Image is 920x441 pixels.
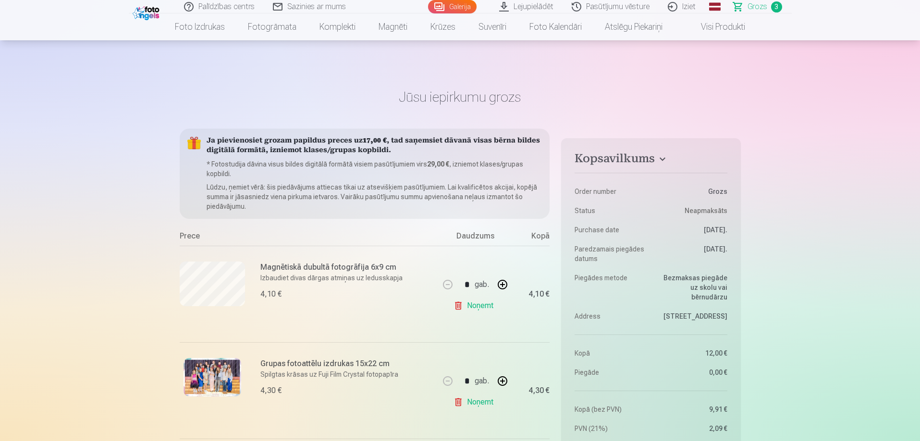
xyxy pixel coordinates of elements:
[575,311,646,321] dt: Address
[475,369,489,393] div: gab.
[656,311,727,321] dd: [STREET_ADDRESS]
[454,393,497,412] a: Noņemt
[308,13,367,40] a: Komplekti
[575,152,727,169] button: Kopsavilkums
[260,369,434,379] p: Spilgtas krāsas uz Fuji Film Crystal fotopapīra
[260,288,282,300] div: 4,10 €
[575,348,646,358] dt: Kopā
[575,206,646,215] dt: Status
[363,137,387,144] b: 17,00 €
[575,187,646,196] dt: Order number
[207,182,542,211] p: Lūdzu, ņemiet vērā: šis piedāvājums attiecas tikai uz atsevišķiem pasūtījumiem. Lai kvalificētos ...
[656,405,727,414] dd: 9,91 €
[207,159,542,179] p: * Fotostudija dāvina visus bildes digitālā formātā visiem pasūtījumiem virs , izniemot klases/gru...
[180,230,440,246] div: Prece
[685,206,727,215] span: Neapmaksāts
[656,368,727,377] dd: 0,00 €
[528,388,550,393] div: 4,30 €
[367,13,419,40] a: Magnēti
[475,273,489,296] div: gab.
[454,296,497,315] a: Noņemt
[656,187,727,196] dd: Grozs
[656,244,727,263] dd: [DATE].
[528,291,550,297] div: 4,10 €
[180,88,741,106] h1: Jūsu iepirkumu grozs
[656,424,727,433] dd: 2,09 €
[163,13,236,40] a: Foto izdrukas
[575,424,646,433] dt: PVN (21%)
[593,13,674,40] a: Atslēgu piekariņi
[236,13,308,40] a: Fotogrāmata
[656,348,727,358] dd: 12,00 €
[260,358,434,369] h6: Grupas fotoattēlu izdrukas 15x22 cm
[674,13,757,40] a: Visi produkti
[260,273,434,283] p: Izbaudiet divas dārgas atmiņas uz ledusskapja
[511,230,550,246] div: Kopā
[748,1,767,12] span: Grozs
[656,273,727,302] dd: Bezmaksas piegāde uz skolu vai bērnudārzu
[133,4,162,20] img: /fa1
[575,273,646,302] dt: Piegādes metode
[439,230,511,246] div: Daudzums
[575,244,646,263] dt: Paredzamais piegādes datums
[419,13,467,40] a: Krūzes
[518,13,593,40] a: Foto kalendāri
[260,385,282,396] div: 4,30 €
[427,160,449,168] b: 29,00 €
[467,13,518,40] a: Suvenīri
[575,225,646,235] dt: Purchase date
[260,262,434,273] h6: Magnētiskā dubultā fotogrāfija 6x9 cm
[575,405,646,414] dt: Kopā (bez PVN)
[207,136,542,155] h5: Ja pievienosiet grozam papildus preces uz , tad saņemsiet dāvanā visas bērna bildes digitālā form...
[771,1,782,12] span: 3
[656,225,727,235] dd: [DATE].
[575,368,646,377] dt: Piegāde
